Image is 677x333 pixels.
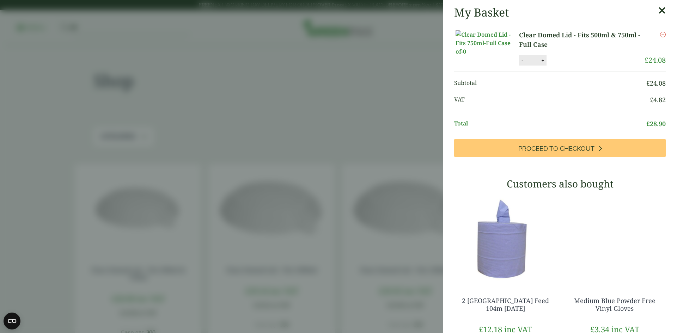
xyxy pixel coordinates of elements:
[519,57,525,63] button: -
[456,30,519,56] img: Clear Domed Lid - Fits 750ml-Full Case of-0
[539,57,546,63] button: +
[454,6,509,19] h2: My Basket
[650,95,653,104] span: £
[574,296,655,313] a: Medium Blue Powder Free Vinyl Gloves
[660,30,666,39] a: Remove this item
[646,119,650,128] span: £
[646,79,666,87] bdi: 24.08
[518,145,594,153] span: Proceed to Checkout
[462,296,549,313] a: 2 [GEOGRAPHIC_DATA] Feed 104m [DATE]
[454,95,650,105] span: VAT
[454,139,666,157] a: Proceed to Checkout
[650,95,666,104] bdi: 4.82
[454,195,556,283] img: 3630017-2-Ply-Blue-Centre-Feed-104m
[454,178,666,190] h3: Customers also bought
[454,119,646,129] span: Total
[519,30,645,49] a: Clear Domed Lid - Fits 500ml & 750ml - Full Case
[454,79,646,88] span: Subtotal
[646,79,650,87] span: £
[646,119,666,128] bdi: 28.90
[645,55,648,65] span: £
[645,55,666,65] bdi: 24.08
[4,313,20,329] button: Open CMP widget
